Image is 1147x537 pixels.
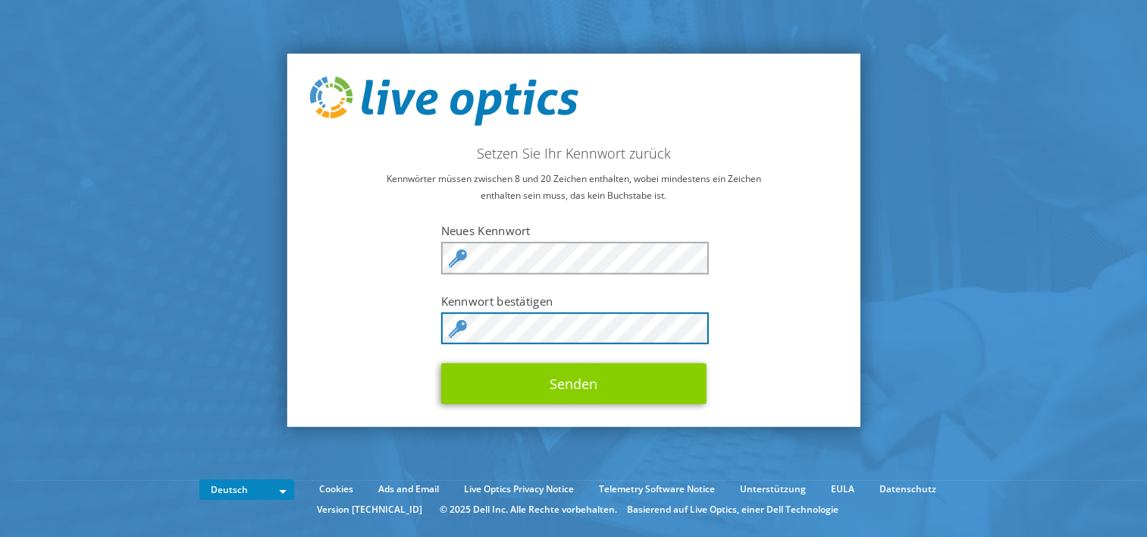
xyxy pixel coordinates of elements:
a: EULA [820,481,866,498]
a: Ads and Email [367,481,450,498]
button: Senden [441,363,707,404]
li: © 2025 Dell Inc. Alle Rechte vorbehalten. [432,501,625,518]
a: Telemetry Software Notice [588,481,726,498]
img: live_optics_svg.svg [309,76,578,126]
a: Live Optics Privacy Notice [453,481,585,498]
a: Unterstützung [729,481,817,498]
h2: Setzen Sie Ihr Kennwort zurück [309,145,838,162]
li: Version [TECHNICAL_ID] [309,501,430,518]
p: Kennwörter müssen zwischen 8 und 20 Zeichen enthalten, wobei mindestens ein Zeichen enthalten sei... [309,171,838,204]
label: Neues Kennwort [441,223,707,238]
label: Kennwort bestätigen [441,293,707,308]
a: Datenschutz [868,481,948,498]
a: Cookies [308,481,365,498]
li: Basierend auf Live Optics, einer Dell Technologie [627,501,838,518]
